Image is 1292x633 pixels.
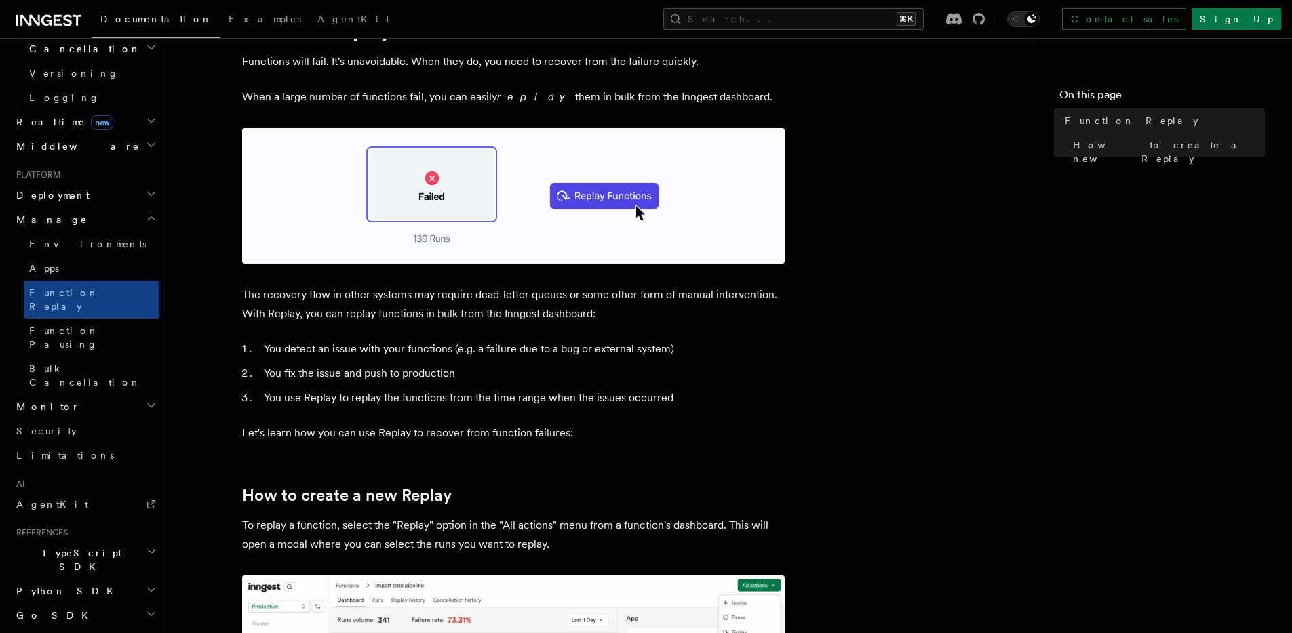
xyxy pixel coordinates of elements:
[11,541,159,579] button: TypeScript SDK
[29,92,100,103] span: Logging
[1059,108,1265,133] a: Function Replay
[242,516,785,554] p: To replay a function, select the "Replay" option in the "All actions" menu from a function's dash...
[260,364,785,383] li: You fix the issue and push to production
[11,232,159,394] div: Manage
[11,527,68,538] span: References
[24,85,159,110] a: Logging
[1062,8,1186,30] a: Contact sales
[11,134,159,159] button: Middleware
[24,356,159,394] a: Bulk Cancellation
[11,140,140,153] span: Middleware
[1068,133,1265,171] a: How to create a new Replay
[24,37,159,61] button: Cancellation
[1192,8,1281,30] a: Sign Up
[29,287,99,312] span: Function Replay
[11,110,159,134] button: Realtimenew
[29,325,99,350] span: Function Pausing
[242,52,785,71] p: Functions will fail. It's unavoidable. When they do, you need to recover from the failure quickly.
[24,319,159,356] a: Function Pausing
[24,42,141,56] span: Cancellation
[11,478,25,489] span: AI
[317,14,389,24] span: AgentKit
[16,450,114,461] span: Limitations
[260,388,785,407] li: You use Replay to replay the functions from the time range when the issues occurred
[11,115,113,129] span: Realtime
[92,4,220,38] a: Documentation
[11,603,159,628] button: Go SDK
[11,492,159,516] a: AgentKit
[11,169,61,180] span: Platform
[1059,87,1265,108] h4: On this page
[11,546,146,573] span: TypeScript SDK
[24,256,159,281] a: Apps
[242,87,785,106] p: When a large number of functions fail, you can easily them in bulk from the Inngest dashboard.
[242,128,785,264] img: Relay graphic
[16,426,77,436] span: Security
[497,90,575,103] em: replay
[11,400,80,413] span: Monitor
[91,115,113,130] span: new
[29,239,146,249] span: Environments
[24,281,159,319] a: Function Replay
[1073,138,1265,165] span: How to create a new Replay
[663,8,924,30] button: Search...⌘K
[11,419,159,443] a: Security
[11,443,159,468] a: Limitations
[242,424,785,443] p: Let's learn how you can use Replay to recover from function failures:
[11,394,159,419] button: Monitor
[11,183,159,207] button: Deployment
[1007,11,1040,27] button: Toggle dark mode
[24,61,159,85] a: Versioning
[897,12,916,26] kbd: ⌘K
[29,263,59,274] span: Apps
[242,486,452,505] a: How to create a new Replay
[24,232,159,256] a: Environments
[11,207,159,232] button: Manage
[309,4,397,37] a: AgentKit
[29,68,119,79] span: Versioning
[29,363,141,388] span: Bulk Cancellation
[229,14,301,24] span: Examples
[220,4,309,37] a: Examples
[100,14,212,24] span: Documentation
[260,340,785,359] li: You detect an issue with your functions (e.g. a failure due to a bug or external system)
[1065,114,1198,127] span: Function Replay
[242,285,785,323] p: The recovery flow in other systems may require dead-letter queues or some other form of manual in...
[11,579,159,603] button: Python SDK
[11,213,87,226] span: Manage
[11,188,90,202] span: Deployment
[11,609,96,622] span: Go SDK
[16,499,88,510] span: AgentKit
[11,584,121,598] span: Python SDK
